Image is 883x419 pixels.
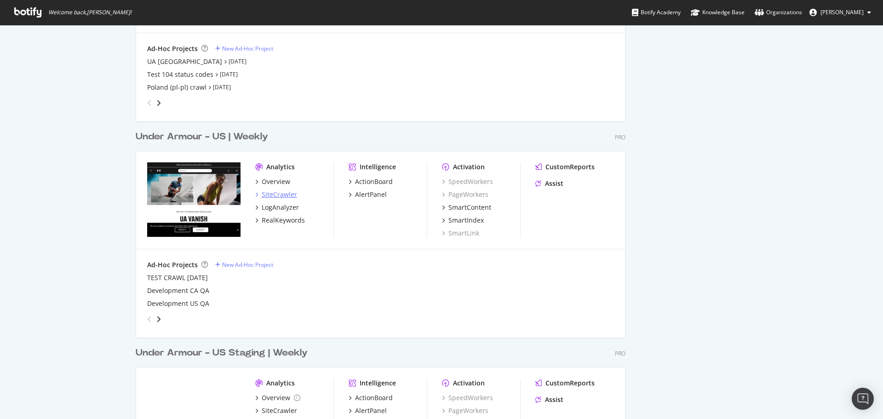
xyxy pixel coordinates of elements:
a: New Ad-Hoc Project [215,261,273,269]
button: [PERSON_NAME] [802,5,878,20]
img: www.underarmour.com/en-us [147,162,241,237]
div: Ad-Hoc Projects [147,260,198,270]
a: [DATE] [213,83,231,91]
a: ActionBoard [349,177,393,186]
a: Development US QA [147,299,209,308]
div: Activation [453,379,485,388]
a: SpeedWorkers [442,393,493,402]
a: Development CA QA [147,286,209,295]
div: Knowledge Base [691,8,745,17]
div: angle-right [155,315,162,324]
div: SiteCrawler [262,406,297,415]
div: CustomReports [545,162,595,172]
a: TEST CRAWL [DATE] [147,273,208,282]
div: RealKeywords [262,216,305,225]
div: SmartContent [448,203,491,212]
div: Pro [615,350,625,357]
a: AlertPanel [349,406,387,415]
a: SmartContent [442,203,491,212]
div: Under Armour - US Staging | Weekly [136,346,308,360]
div: ActionBoard [355,177,393,186]
a: Under Armour - US Staging | Weekly [136,346,311,360]
div: Botify Academy [632,8,681,17]
div: angle-left [143,312,155,327]
a: Assist [535,179,563,188]
div: Overview [262,177,290,186]
a: [DATE] [229,57,247,65]
div: Intelligence [360,162,396,172]
a: Overview [255,177,290,186]
div: AlertPanel [355,190,387,199]
a: [DATE] [220,70,238,78]
div: Assist [545,179,563,188]
div: Open Intercom Messenger [852,388,874,410]
div: New Ad-Hoc Project [222,45,273,52]
div: Overview [262,393,290,402]
a: CustomReports [535,162,595,172]
a: Test 104 status codes [147,70,213,79]
a: RealKeywords [255,216,305,225]
div: angle-left [143,96,155,110]
div: Analytics [266,162,295,172]
div: SiteCrawler [262,190,297,199]
span: Welcome back, [PERSON_NAME] ! [48,9,132,16]
a: SpeedWorkers [442,177,493,186]
a: SiteCrawler [255,190,297,199]
div: Assist [545,395,563,404]
a: Poland (pl-pl) crawl [147,83,206,92]
div: Activation [453,162,485,172]
a: CustomReports [535,379,595,388]
div: Under Armour - US | Weekly [136,130,268,143]
a: New Ad-Hoc Project [215,45,273,52]
div: Ad-Hoc Projects [147,44,198,53]
div: Organizations [755,8,802,17]
a: Overview [255,393,300,402]
div: New Ad-Hoc Project [222,261,273,269]
a: UA [GEOGRAPHIC_DATA] [147,57,222,66]
div: angle-right [155,98,162,108]
a: PageWorkers [442,406,488,415]
div: SmartIndex [448,216,484,225]
div: CustomReports [545,379,595,388]
a: SmartIndex [442,216,484,225]
div: Intelligence [360,379,396,388]
a: AlertPanel [349,190,387,199]
div: LogAnalyzer [262,203,299,212]
a: ActionBoard [349,393,393,402]
a: Assist [535,395,563,404]
a: SiteCrawler [255,406,297,415]
a: PageWorkers [442,190,488,199]
div: ActionBoard [355,393,393,402]
div: Analytics [266,379,295,388]
span: Joel Herbert [820,8,864,16]
div: Pro [615,133,625,141]
a: SmartLink [442,229,479,238]
a: Under Armour - US | Weekly [136,130,272,143]
a: LogAnalyzer [255,203,299,212]
div: AlertPanel [355,406,387,415]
